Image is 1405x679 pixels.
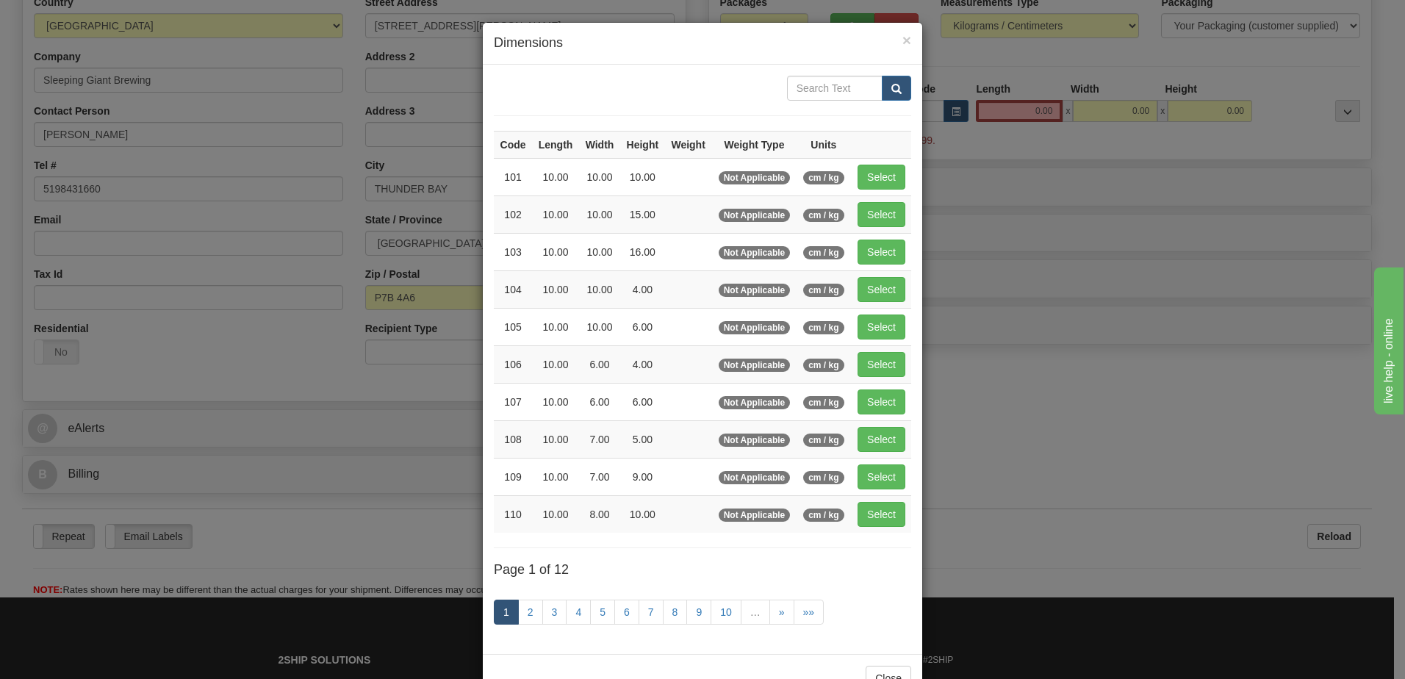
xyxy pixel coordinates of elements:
td: 10.00 [532,495,579,533]
td: 7.00 [579,420,620,458]
td: 109 [494,458,532,495]
td: 10.00 [620,495,665,533]
td: 10.00 [579,195,620,233]
span: Not Applicable [719,471,791,484]
td: 15.00 [620,195,665,233]
span: cm / kg [803,171,844,184]
td: 107 [494,383,532,420]
span: Not Applicable [719,509,791,522]
h4: Dimensions [494,34,911,53]
td: 10.00 [532,270,579,308]
h4: Page 1 of 12 [494,563,911,578]
span: Not Applicable [719,246,791,259]
button: Select [858,352,905,377]
td: 10.00 [532,420,579,458]
th: Weight [665,131,712,158]
span: cm / kg [803,434,844,447]
span: cm / kg [803,321,844,334]
a: … [741,600,770,625]
td: 10.00 [532,458,579,495]
a: 6 [614,600,639,625]
button: Close [902,32,911,48]
span: cm / kg [803,509,844,522]
a: 8 [663,600,688,625]
td: 10.00 [579,270,620,308]
th: Weight Type [711,131,797,158]
td: 10.00 [532,195,579,233]
button: Select [858,240,905,265]
td: 10.00 [532,233,579,270]
span: cm / kg [803,209,844,222]
span: Not Applicable [719,171,791,184]
button: Select [858,202,905,227]
td: 7.00 [579,458,620,495]
a: 2 [518,600,543,625]
span: Not Applicable [719,321,791,334]
button: Select [858,389,905,414]
span: Not Applicable [719,209,791,222]
td: 10.00 [532,383,579,420]
td: 5.00 [620,420,665,458]
td: 10.00 [532,308,579,345]
td: 105 [494,308,532,345]
td: 16.00 [620,233,665,270]
div: live help - online [11,9,136,26]
button: Select [858,502,905,527]
td: 10.00 [579,158,620,195]
th: Code [494,131,532,158]
button: Select [858,277,905,302]
td: 10.00 [532,345,579,383]
span: Not Applicable [719,284,791,297]
th: Units [797,131,850,158]
a: 9 [686,600,711,625]
span: Not Applicable [719,359,791,372]
a: »» [794,600,824,625]
th: Height [620,131,665,158]
span: cm / kg [803,396,844,409]
td: 8.00 [579,495,620,533]
span: cm / kg [803,284,844,297]
td: 106 [494,345,532,383]
td: 103 [494,233,532,270]
input: Search Text [787,76,883,101]
a: 3 [542,600,567,625]
td: 110 [494,495,532,533]
td: 6.00 [579,383,620,420]
th: Width [579,131,620,158]
span: Not Applicable [719,434,791,447]
a: » [769,600,794,625]
span: × [902,32,911,48]
a: 5 [590,600,615,625]
td: 6.00 [620,383,665,420]
td: 102 [494,195,532,233]
iframe: chat widget [1371,265,1404,414]
span: cm / kg [803,471,844,484]
td: 10.00 [579,308,620,345]
button: Select [858,427,905,452]
span: cm / kg [803,246,844,259]
a: 10 [711,600,741,625]
td: 10.00 [532,158,579,195]
td: 10.00 [579,233,620,270]
td: 9.00 [620,458,665,495]
button: Select [858,165,905,190]
a: 4 [566,600,591,625]
button: Select [858,464,905,489]
td: 104 [494,270,532,308]
span: cm / kg [803,359,844,372]
td: 4.00 [620,345,665,383]
td: 10.00 [620,158,665,195]
button: Select [858,315,905,339]
a: 1 [494,600,519,625]
td: 6.00 [579,345,620,383]
th: Length [532,131,579,158]
td: 101 [494,158,532,195]
td: 6.00 [620,308,665,345]
a: 7 [639,600,664,625]
span: Not Applicable [719,396,791,409]
td: 108 [494,420,532,458]
td: 4.00 [620,270,665,308]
